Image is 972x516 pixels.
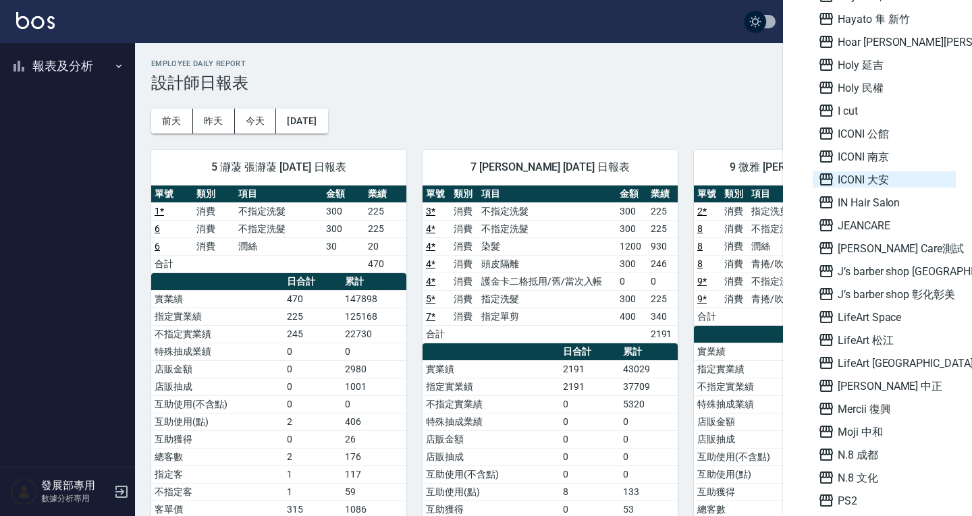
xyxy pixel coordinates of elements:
[818,125,950,142] span: ICONI 公館
[818,378,950,394] span: [PERSON_NAME] 中正
[818,240,950,256] span: [PERSON_NAME] Care測試
[818,309,950,325] span: LifeArt Space
[818,103,950,119] span: I cut
[818,194,950,210] span: IN Hair Salon
[818,11,950,27] span: Hayato 隼 新竹
[818,286,950,302] span: J’s barber shop 彰化彰美
[818,424,950,440] span: Moji 中和
[818,401,950,417] span: Mercii 復興
[818,263,950,279] span: J’s barber shop [GEOGRAPHIC_DATA][PERSON_NAME]
[818,148,950,165] span: ICONI 南京
[818,171,950,188] span: ICONI 大安
[818,332,950,348] span: LifeArt 松江
[818,355,950,371] span: LifeArt [GEOGRAPHIC_DATA]
[818,57,950,73] span: Holy 延吉
[818,492,950,509] span: PS2
[818,469,950,486] span: N.8 文化
[818,34,950,50] span: Hoar [PERSON_NAME][PERSON_NAME]
[818,447,950,463] span: N.8 成都
[818,80,950,96] span: Holy 民權
[818,217,950,233] span: JEANCARE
